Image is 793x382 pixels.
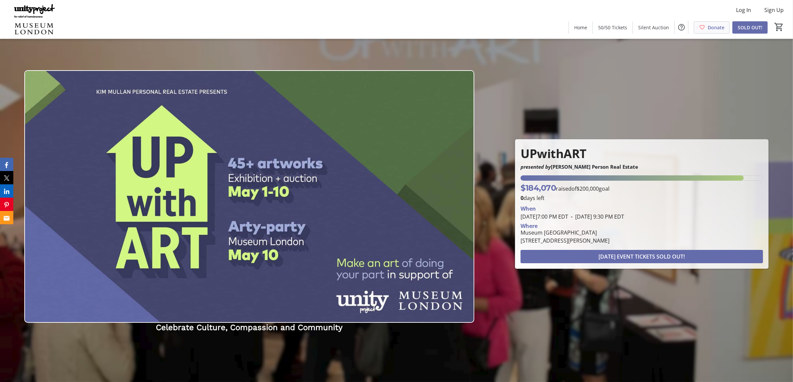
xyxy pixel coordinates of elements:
span: Home [574,24,587,31]
span: Log In [736,6,751,14]
div: Museum [GEOGRAPHIC_DATA] [521,229,609,237]
span: UPwithART [521,145,587,162]
span: 50/50 Tickets [598,24,627,31]
a: Home [569,21,593,34]
div: [STREET_ADDRESS][PERSON_NAME] [521,237,609,245]
button: Sign Up [759,5,789,15]
span: 0 [521,194,524,202]
div: Where [521,223,538,229]
span: - [568,213,575,220]
span: [DATE] 7:00 PM EDT [521,213,568,220]
span: Silent Auction [638,24,669,31]
div: When [521,205,536,213]
span: $200,000 [577,185,599,192]
strong: [PERSON_NAME] Person Real Estate [521,163,638,170]
a: 50/50 Tickets [593,21,632,34]
span: $184,070 [521,183,556,193]
span: Sign Up [764,6,784,14]
button: Cart [773,21,785,33]
img: Campaign CTA Media Photo [24,70,474,323]
p: raised of goal [521,182,609,194]
a: SOLD OUT! [732,21,768,34]
span: [DATE] 9:30 PM EDT [568,213,624,220]
span: Donate [708,24,724,31]
span: [DATE] EVENT TICKETS SOLD OUT! [599,253,685,261]
img: Unity Project & Museum London's Logo [4,3,63,36]
div: 92.03507% of fundraising goal reached [521,175,763,181]
button: Help [675,21,688,34]
button: [DATE] EVENT TICKETS SOLD OUT! [521,250,763,263]
button: Log In [731,5,756,15]
a: Donate [694,21,730,34]
em: presented by [521,163,551,170]
a: Silent Auction [633,21,674,34]
span: SOLD OUT! [738,24,762,31]
p: days left [521,194,763,202]
strong: Celebrate Culture, Compassion and Community [156,323,343,332]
